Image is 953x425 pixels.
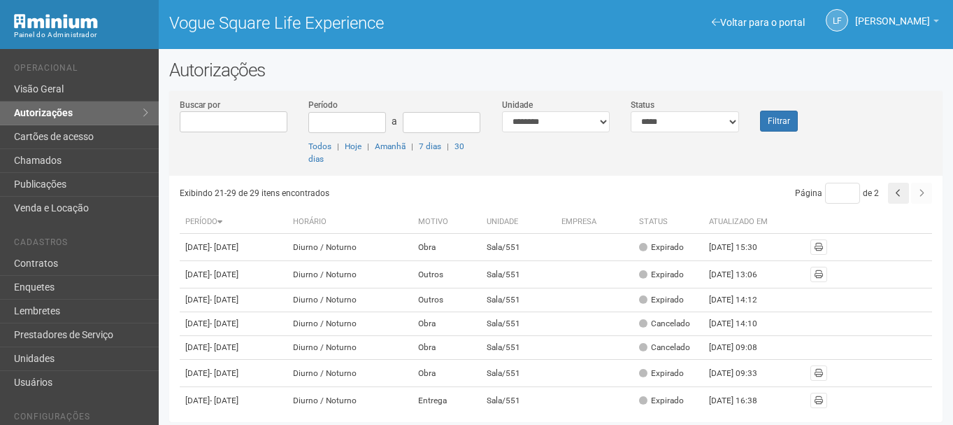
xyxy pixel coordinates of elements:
[639,318,690,330] div: Cancelado
[210,396,238,405] span: - [DATE]
[180,288,287,312] td: [DATE]
[210,270,238,279] span: - [DATE]
[308,141,331,151] a: Todos
[413,387,482,414] td: Entrega
[413,336,482,360] td: Obra
[855,18,939,29] a: [PERSON_NAME]
[703,261,780,288] td: [DATE] 13:06
[556,211,633,234] th: Empresa
[413,234,482,261] td: Obra
[639,294,684,306] div: Expirado
[481,261,556,288] td: Sala/551
[180,360,287,387] td: [DATE]
[287,360,413,387] td: Diurno / Noturno
[287,234,413,261] td: Diurno / Noturno
[287,288,413,312] td: Diurno / Noturno
[481,312,556,336] td: Sala/551
[180,312,287,336] td: [DATE]
[481,336,556,360] td: Sala/551
[703,288,780,312] td: [DATE] 14:12
[413,261,482,288] td: Outros
[413,312,482,336] td: Obra
[639,269,684,281] div: Expirado
[210,368,238,378] span: - [DATE]
[287,211,413,234] th: Horário
[413,211,482,234] th: Motivo
[703,360,780,387] td: [DATE] 09:33
[826,9,848,32] a: LF
[367,141,369,151] span: |
[413,288,482,312] td: Outros
[210,342,238,352] span: - [DATE]
[210,319,238,328] span: - [DATE]
[345,141,361,151] a: Hoje
[169,60,943,81] h2: Autorizações
[413,360,482,387] td: Obra
[287,336,413,360] td: Diurno / Noturno
[287,261,413,288] td: Diurno / Noturno
[308,99,338,111] label: Período
[337,141,339,151] span: |
[481,288,556,312] td: Sala/551
[639,342,690,354] div: Cancelado
[180,387,287,414] td: [DATE]
[169,14,545,32] h1: Vogue Square Life Experience
[481,387,556,414] td: Sala/551
[447,141,449,151] span: |
[855,2,930,27] span: Letícia Florim
[287,312,413,336] td: Diurno / Noturno
[419,141,441,151] a: 7 dias
[481,360,556,387] td: Sala/551
[502,99,533,111] label: Unidade
[287,387,413,414] td: Diurno / Noturno
[180,261,287,288] td: [DATE]
[639,368,684,379] div: Expirado
[180,183,559,204] div: Exibindo 21-29 de 29 itens encontrados
[392,116,397,127] span: a
[760,111,798,132] button: Filtrar
[14,63,148,78] li: Operacional
[712,17,805,28] a: Voltar para o portal
[481,211,556,234] th: Unidade
[703,312,780,336] td: [DATE] 14:10
[180,234,287,261] td: [DATE]
[411,141,413,151] span: |
[481,234,556,261] td: Sala/551
[795,188,879,198] span: Página de 2
[180,211,287,234] th: Período
[14,14,98,29] img: Minium
[210,295,238,305] span: - [DATE]
[703,387,780,414] td: [DATE] 16:38
[703,234,780,261] td: [DATE] 15:30
[180,336,287,360] td: [DATE]
[703,211,780,234] th: Atualizado em
[180,99,220,111] label: Buscar por
[703,336,780,360] td: [DATE] 09:08
[14,29,148,41] div: Painel do Administrador
[210,242,238,252] span: - [DATE]
[633,211,703,234] th: Status
[631,99,654,111] label: Status
[375,141,406,151] a: Amanhã
[639,395,684,407] div: Expirado
[14,237,148,252] li: Cadastros
[639,242,684,253] div: Expirado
